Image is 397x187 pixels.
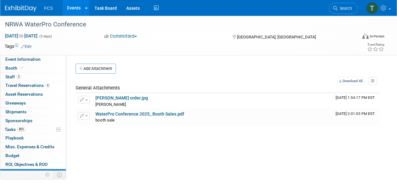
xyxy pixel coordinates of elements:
span: 2 [32,171,37,175]
a: [PERSON_NAME] order.jpg [95,95,148,100]
div: NRWA WaterPro Conference [3,19,352,30]
a: WaterPro Conference 2025_ Booth Sales.pdf [95,111,184,116]
a: Travel Reservations4 [0,81,66,90]
a: Shipments [0,108,66,116]
a: Staff2 [0,73,66,81]
a: Budget [0,151,66,160]
span: [GEOGRAPHIC_DATA], [GEOGRAPHIC_DATA] [237,35,316,39]
a: Attachments2 [0,169,66,178]
span: Attachments [5,171,37,176]
span: FCS [44,6,53,11]
td: Upload Timestamp [333,109,380,125]
a: Misc. Expenses & Credits [0,143,66,151]
a: Sponsorships [0,116,66,125]
div: Event Rating [367,43,384,46]
span: booth sale [95,118,115,122]
span: Booth [5,65,25,71]
a: ROI, Objectives & ROO [0,160,66,169]
span: Upload Timestamp [336,95,375,100]
span: to [18,33,24,38]
span: [PERSON_NAME] [95,102,126,107]
span: [DATE] [DATE] [5,33,38,39]
span: 2 [16,74,21,79]
span: Giveaways [5,100,26,105]
span: Staff [5,74,21,79]
span: Asset Reservations [5,92,43,97]
td: Personalize Event Tab Strip [42,171,53,179]
button: Add Attachment [76,64,116,74]
a: Search [329,3,358,14]
span: Misc. Expenses & Credits [5,144,54,149]
span: Upload Timestamp [336,111,375,116]
span: Event Information [5,57,41,62]
button: Committed [102,33,139,40]
td: Tags [5,43,31,49]
img: Tommy Raye [366,2,378,14]
a: Tasks80% [0,125,66,134]
span: Shipments [5,109,26,114]
a: Giveaways [0,99,66,107]
span: 80% [17,127,26,132]
a: Edit [21,44,31,49]
span: ROI, Objectives & ROO [5,162,48,167]
span: Search [337,6,352,11]
span: Budget [5,153,20,158]
span: Playbook [5,135,24,140]
div: In-Person [370,34,384,39]
span: Sponsorships [5,118,32,123]
div: Event Format [329,33,384,42]
img: Format-Inperson.png [362,34,369,39]
td: Upload Timestamp [333,93,380,109]
td: Toggle Event Tabs [53,171,66,179]
a: Booth [0,64,66,72]
a: Download All [337,77,365,85]
i: Booth reservation complete [20,66,23,70]
span: Tasks [5,127,26,132]
a: Playbook [0,134,66,142]
span: (3 days) [39,34,52,38]
img: ExhibitDay [5,5,37,12]
a: Event Information [0,55,66,64]
a: Asset Reservations [0,90,66,99]
span: 4 [45,83,50,88]
span: General Attachments [76,85,120,91]
span: Travel Reservations [5,83,50,88]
